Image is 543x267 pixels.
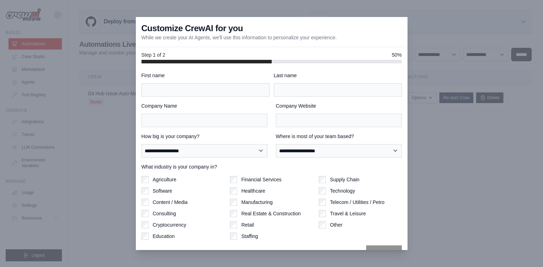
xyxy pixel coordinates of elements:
[276,133,402,140] label: Where is most of your team based?
[330,176,359,183] label: Supply Chain
[153,176,177,183] label: Agriculture
[241,176,282,183] label: Financial Services
[330,221,342,228] label: Other
[141,23,243,34] h3: Customize CrewAI for you
[153,187,172,194] label: Software
[141,133,267,140] label: How big is your company?
[241,233,258,240] label: Staffing
[330,187,355,194] label: Technology
[276,102,402,109] label: Company Website
[241,187,265,194] label: Healthcare
[141,163,402,170] label: What industry is your company in?
[141,102,267,109] label: Company Name
[241,199,273,206] label: Manufacturing
[153,210,176,217] label: Consulting
[141,34,337,41] p: While we create your AI Agents, we'll use this information to personalize your experience.
[330,199,385,206] label: Telecom / Utilities / Petro
[241,210,301,217] label: Real Estate & Construction
[141,51,166,58] span: Step 1 of 2
[153,221,186,228] label: Cryptocurrency
[274,72,402,79] label: Last name
[241,221,254,228] label: Retail
[153,199,188,206] label: Content / Media
[153,233,175,240] label: Education
[141,72,270,79] label: First name
[392,51,402,58] span: 50%
[366,245,402,261] button: Next
[330,210,366,217] label: Travel & Leisure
